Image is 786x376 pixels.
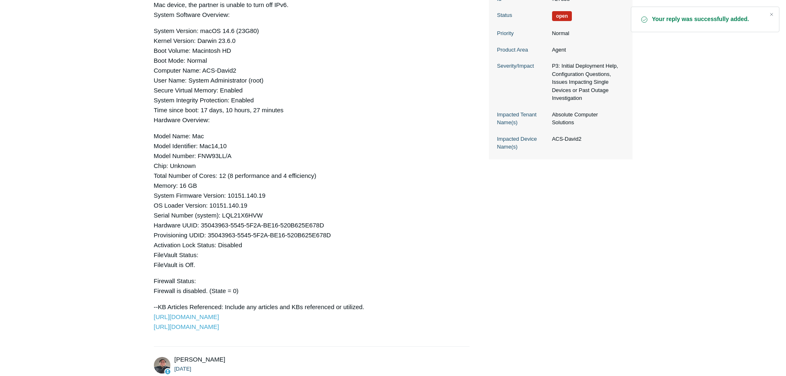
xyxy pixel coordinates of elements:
dt: Impacted Device Name(s) [497,135,548,151]
span: We are working on a response for you [552,11,572,21]
dd: ACS-David2 [548,135,624,143]
dd: Absolute Computer Solutions [548,111,624,127]
dd: P3: Initial Deployment Help, Configuration Questions, Issues Impacting Single Devices or Past Out... [548,62,624,102]
dd: Agent [548,46,624,54]
a: [URL][DOMAIN_NAME] [154,313,219,320]
a: [URL][DOMAIN_NAME] [154,323,219,330]
strong: Your reply was successfully added. [652,15,762,24]
dd: Normal [548,29,624,38]
dt: Priority [497,29,548,38]
div: Close [766,9,777,20]
p: Firewall Status: Firewall is disabled. (State = 0) [154,276,462,296]
p: --KB Articles Referenced: Include any articles and KBs referenced or utilized. [154,302,462,332]
dt: Status [497,11,548,19]
p: Model Name: Mac Model Identifier: Mac14,10 Model Number: FNW93LL/A Chip: Unknown Total Number of ... [154,131,462,270]
dt: Product Area [497,46,548,54]
dt: Severity/Impact [497,62,548,70]
span: Matt Robinson [175,356,225,363]
time: 09/02/2025, 15:55 [175,366,191,372]
dt: Impacted Tenant Name(s) [497,111,548,127]
p: System Version: macOS 14.6 (23G80) Kernel Version: Darwin 23.6.0 Boot Volume: Macintosh HD Boot M... [154,26,462,125]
